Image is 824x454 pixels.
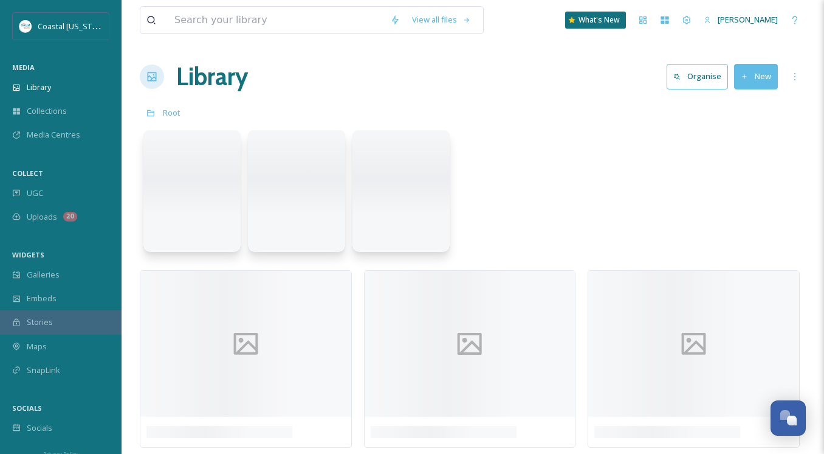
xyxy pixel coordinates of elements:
span: Maps [27,341,47,352]
button: New [734,64,778,89]
span: Galleries [27,269,60,281]
span: Coastal [US_STATE] [38,20,108,32]
span: Collections [27,105,67,117]
span: [PERSON_NAME] [718,14,778,25]
span: Embeds [27,293,57,304]
span: Media Centres [27,129,80,141]
a: Root [163,105,180,120]
button: Organise [667,64,728,89]
a: Library [176,58,248,95]
span: Library [27,82,51,93]
span: COLLECT [12,169,43,178]
span: SOCIALS [12,403,42,413]
div: 20 [63,212,77,222]
input: Search your library [168,7,384,33]
span: MEDIA [12,63,35,72]
span: Socials [27,422,52,434]
span: Root [163,107,180,118]
img: download%20%281%29.jpeg [19,20,32,32]
span: SnapLink [27,365,60,376]
a: [PERSON_NAME] [698,8,784,32]
a: View all files [406,8,477,32]
span: Stories [27,316,53,328]
span: UGC [27,187,43,199]
span: WIDGETS [12,250,44,259]
button: Open Chat [771,400,806,436]
span: Uploads [27,211,57,223]
a: What's New [565,12,626,29]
